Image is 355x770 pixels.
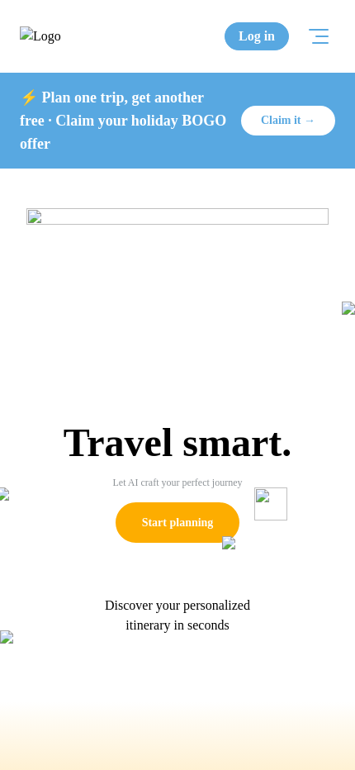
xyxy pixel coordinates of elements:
img: yellow_stars.fff7e055.svg [254,487,287,520]
img: Logo [20,26,61,46]
p: Travel smart. [26,423,329,463]
a: Log in [225,22,289,50]
img: plane.fbf33879.svg [222,536,259,549]
span: ⚡ Plan one trip, get another free · Claim your holiday BOGO offer [20,86,228,155]
img: main_mobile.fdd0c99b.png [26,208,329,410]
p: Let AI craft your perfect journey [26,463,329,489]
span: Log in [239,29,275,43]
button: Claim it → [241,106,335,135]
button: Start planning [116,502,240,543]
